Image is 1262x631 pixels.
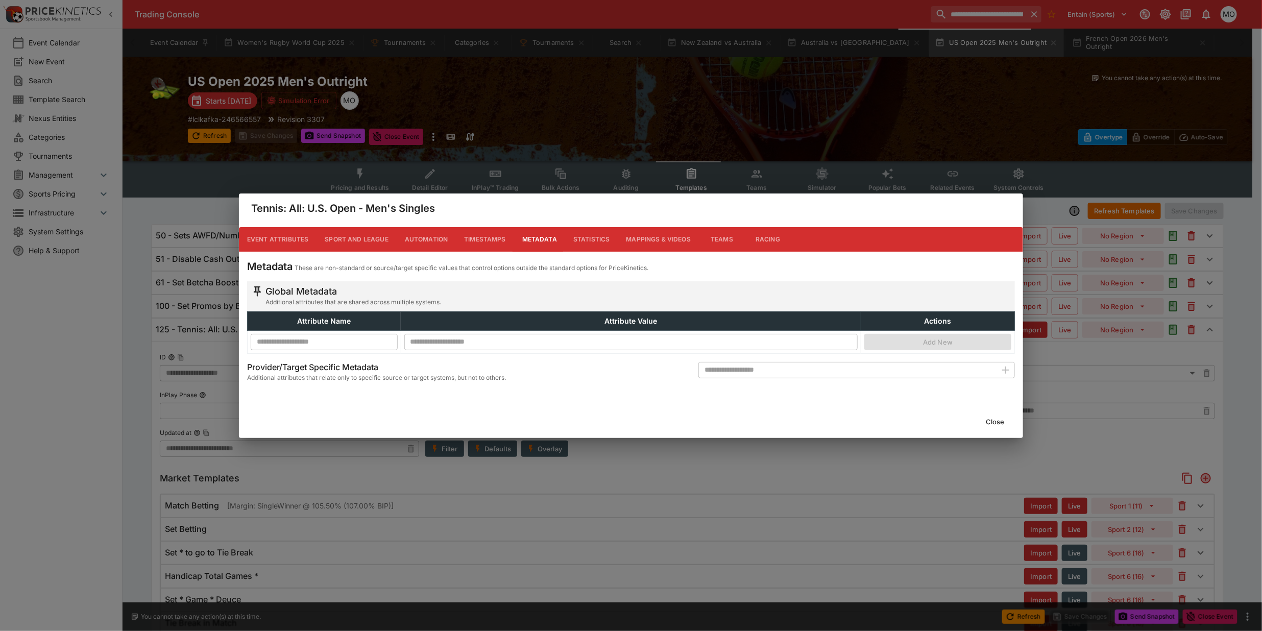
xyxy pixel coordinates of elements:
th: Actions [861,311,1015,330]
h5: Global Metadata [265,285,441,297]
th: Attribute Name [248,311,401,330]
button: Mappings & Videos [618,227,699,252]
span: Additional attributes that relate only to specific source or target systems, but not to others. [247,373,506,383]
button: Timestamps [456,227,514,252]
h4: Tennis: All: U.S. Open - Men's Singles [251,202,435,215]
button: Racing [745,227,791,252]
p: These are non-standard or source/target specific values that control options outside the standard... [295,263,648,273]
button: Event Attributes [239,227,317,252]
button: Sport and League [317,227,396,252]
button: Metadata [514,227,565,252]
button: Statistics [565,227,618,252]
button: Teams [699,227,745,252]
h6: Provider/Target Specific Metadata [247,362,506,373]
button: Close [980,414,1011,430]
span: Additional attributes that are shared across multiple systems. [265,297,441,307]
button: Automation [397,227,456,252]
h4: Metadata [247,260,293,273]
th: Attribute Value [401,311,861,330]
